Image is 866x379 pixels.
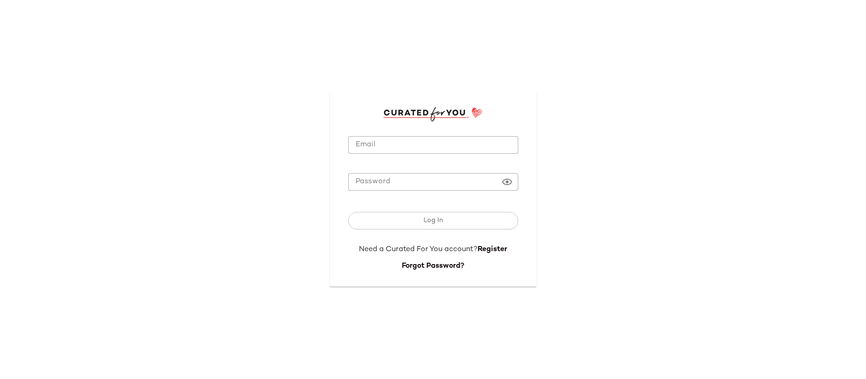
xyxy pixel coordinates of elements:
span: Log In [423,217,443,224]
span: Need a Curated For You account? [359,246,478,253]
a: Register [478,246,507,253]
img: cfy_login_logo.DGdB1djN.svg [383,107,483,121]
a: Forgot Password? [402,262,464,270]
button: Log In [348,212,518,229]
